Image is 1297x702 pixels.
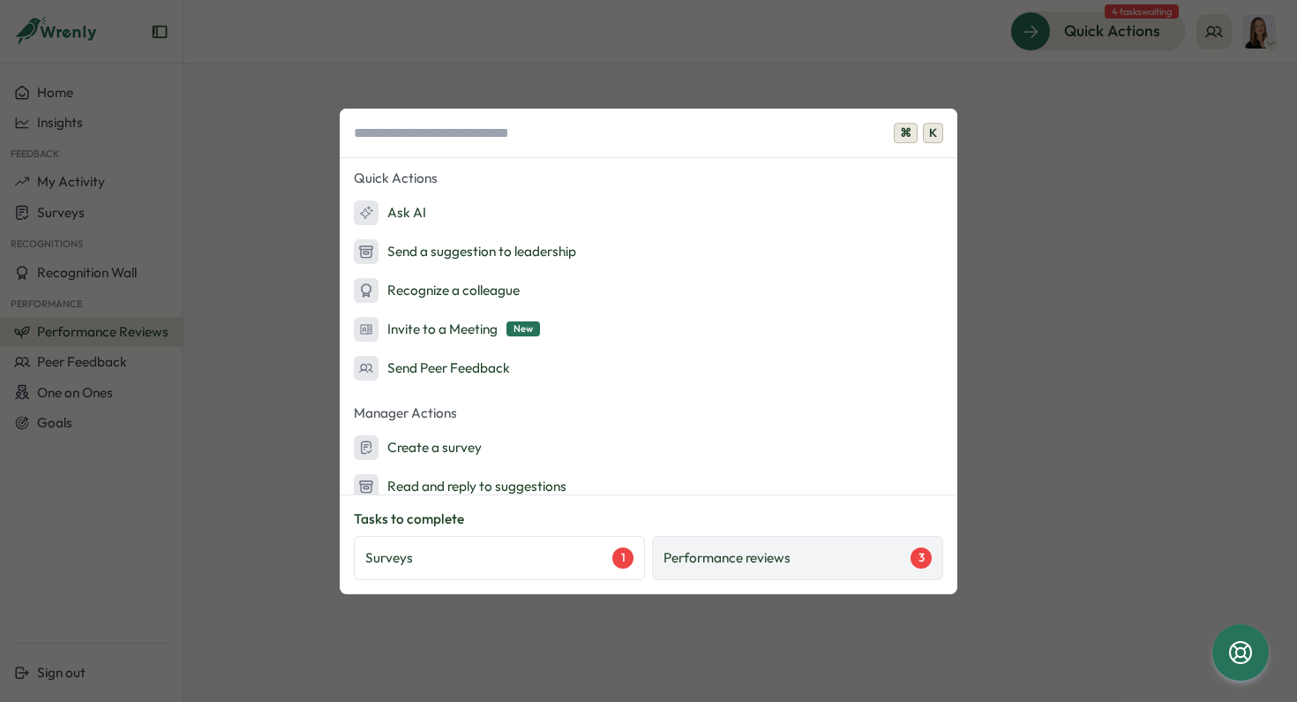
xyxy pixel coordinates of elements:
span: K [923,123,943,144]
p: Quick Actions [340,165,957,192]
p: Surveys [365,548,413,568]
button: Ask AI [340,195,957,230]
div: Send a suggestion to leadership [354,239,576,264]
button: Recognize a colleague [340,273,957,308]
button: Invite to a MeetingNew [340,312,957,347]
span: New [506,321,540,336]
p: Tasks to complete [354,510,943,529]
p: Performance reviews [663,548,791,568]
div: Read and reply to suggestions [354,474,566,499]
div: Ask AI [354,200,426,225]
div: 1 [612,547,634,569]
button: Read and reply to suggestions [340,469,957,504]
div: Invite to a Meeting [354,317,540,342]
div: Send Peer Feedback [354,356,510,381]
div: 3 [911,547,932,569]
span: ⌘ [894,123,918,144]
div: Recognize a colleague [354,278,520,303]
p: Manager Actions [340,400,957,426]
button: Create a survey [340,430,957,465]
button: Send a suggestion to leadership [340,234,957,269]
button: Send Peer Feedback [340,351,957,386]
div: Create a survey [354,435,482,460]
